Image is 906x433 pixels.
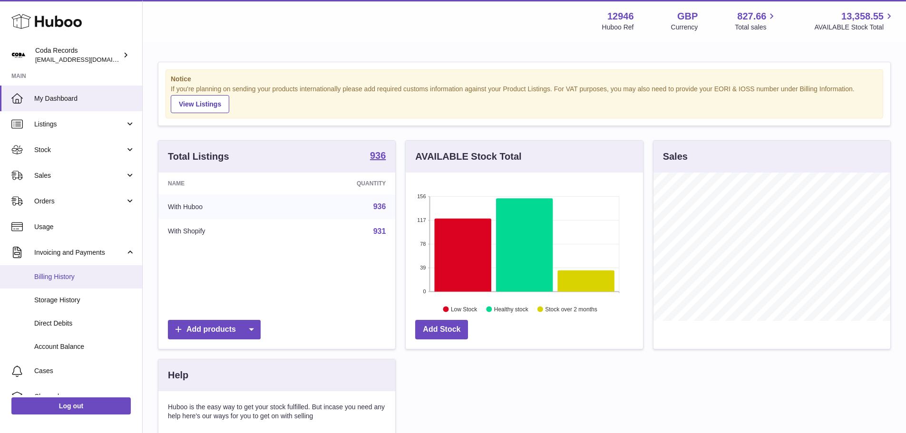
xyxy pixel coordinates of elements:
span: AVAILABLE Stock Total [814,23,895,32]
text: Healthy stock [494,306,529,312]
span: Channels [34,392,135,401]
span: 827.66 [737,10,766,23]
span: Storage History [34,296,135,305]
text: 156 [417,193,426,199]
span: 13,358.55 [841,10,884,23]
td: With Huboo [158,194,286,219]
div: If you're planning on sending your products internationally please add required customs informati... [171,85,878,113]
strong: GBP [677,10,698,23]
a: 936 [370,151,386,162]
span: Stock [34,145,125,154]
a: Add Stock [415,320,468,339]
text: 39 [420,265,426,270]
text: 78 [420,241,426,247]
a: 931 [373,227,386,235]
div: Huboo Ref [602,23,634,32]
span: Invoicing and Payments [34,248,125,257]
a: Add products [168,320,261,339]
text: 0 [423,289,426,294]
strong: 936 [370,151,386,160]
span: [EMAIL_ADDRESS][DOMAIN_NAME] [35,56,140,63]
div: Currency [671,23,698,32]
h3: Total Listings [168,150,229,163]
h3: Sales [663,150,688,163]
td: With Shopify [158,219,286,244]
h3: Help [168,369,188,382]
text: Stock over 2 months [546,306,597,312]
th: Quantity [286,173,396,194]
a: Log out [11,397,131,414]
span: Usage [34,222,135,231]
span: Orders [34,197,125,206]
span: Sales [34,171,125,180]
p: Huboo is the easy way to get your stock fulfilled. But incase you need any help here's our ways f... [168,403,386,421]
div: Coda Records [35,46,121,64]
img: haz@pcatmedia.com [11,48,26,62]
span: My Dashboard [34,94,135,103]
span: Direct Debits [34,319,135,328]
text: Low Stock [451,306,477,312]
h3: AVAILABLE Stock Total [415,150,521,163]
span: Listings [34,120,125,129]
span: Billing History [34,272,135,281]
a: 827.66 Total sales [735,10,777,32]
a: View Listings [171,95,229,113]
th: Name [158,173,286,194]
strong: 12946 [607,10,634,23]
text: 117 [417,217,426,223]
span: Account Balance [34,342,135,351]
strong: Notice [171,75,878,84]
span: Cases [34,366,135,375]
span: Total sales [735,23,777,32]
a: 936 [373,202,386,211]
a: 13,358.55 AVAILABLE Stock Total [814,10,895,32]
